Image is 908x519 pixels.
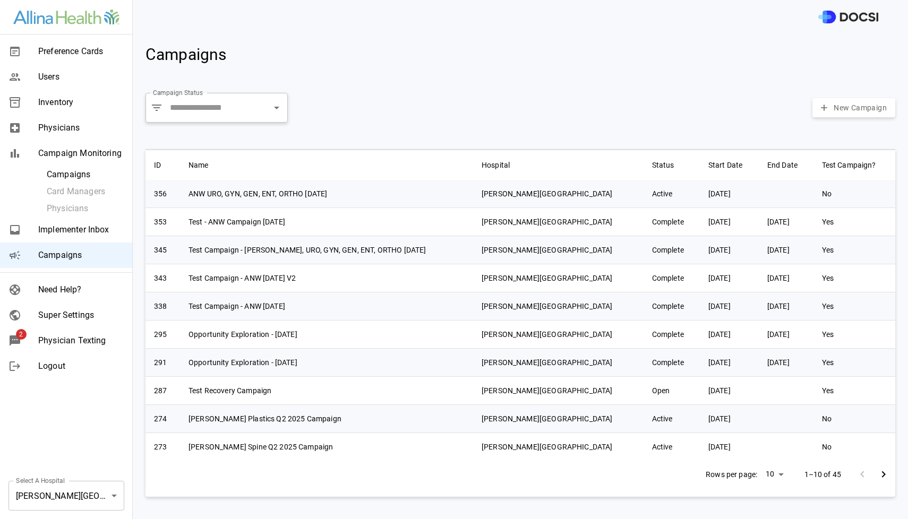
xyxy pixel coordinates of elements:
[813,376,895,404] td: Yes
[813,150,895,180] th: Test Campaign?
[700,150,759,180] th: Start Date
[16,476,65,485] label: Select A Hospital
[473,292,644,320] td: [PERSON_NAME][GEOGRAPHIC_DATA]
[269,100,284,115] button: Open
[644,433,700,461] td: Active
[38,283,124,296] span: Need Help?
[644,236,700,264] td: Complete
[759,236,813,264] td: [DATE]
[700,180,759,208] td: [DATE]
[473,433,644,461] td: [PERSON_NAME][GEOGRAPHIC_DATA]
[813,236,895,264] td: Yes
[818,11,878,24] img: DOCSI Logo
[473,236,644,264] td: [PERSON_NAME][GEOGRAPHIC_DATA]
[38,249,124,262] span: Campaigns
[38,71,124,83] span: Users
[473,405,644,433] td: [PERSON_NAME][GEOGRAPHIC_DATA]
[473,150,644,180] th: Hospital
[145,292,180,320] td: 338
[145,45,226,64] span: Campaigns
[145,348,180,376] td: 291
[180,236,473,264] td: Test Campaign - [PERSON_NAME], URO, GYN, GEN, ENT, ORTHO [DATE]
[145,150,180,180] th: ID
[759,292,813,320] td: [DATE]
[813,292,895,320] td: Yes
[644,292,700,320] td: Complete
[145,264,180,292] td: 343
[644,150,700,180] th: Status
[473,376,644,404] td: [PERSON_NAME][GEOGRAPHIC_DATA]
[812,98,895,118] button: New Campaign
[180,320,473,348] td: Opportunity Exploration - [DATE]
[813,348,895,376] td: Yes
[473,180,644,208] td: [PERSON_NAME][GEOGRAPHIC_DATA]
[180,150,473,180] th: Name
[153,88,203,97] label: Campaign Status
[700,264,759,292] td: [DATE]
[473,348,644,376] td: [PERSON_NAME][GEOGRAPHIC_DATA]
[700,348,759,376] td: [DATE]
[813,207,895,236] td: Yes
[644,376,700,404] td: Open
[145,180,180,208] td: 356
[813,405,895,433] td: No
[644,320,700,348] td: Complete
[644,264,700,292] td: Complete
[38,122,124,134] span: Physicians
[700,405,759,433] td: [DATE]
[700,320,759,348] td: [DATE]
[145,376,180,404] td: 287
[180,292,473,320] td: Test Campaign - ANW [DATE]
[38,45,124,58] span: Preference Cards
[759,320,813,348] td: [DATE]
[706,469,757,480] p: Rows per page:
[180,264,473,292] td: Test Campaign - ANW [DATE] V2
[145,405,180,433] td: 274
[700,236,759,264] td: [DATE]
[804,469,842,480] p: 1–10 of 45
[38,360,124,373] span: Logout
[759,207,813,236] td: [DATE]
[873,464,894,485] button: Go to next page
[700,207,759,236] td: [DATE]
[473,320,644,348] td: [PERSON_NAME][GEOGRAPHIC_DATA]
[700,376,759,404] td: [DATE]
[180,405,473,433] td: [PERSON_NAME] Plastics Q2 2025 Campaign
[145,236,180,264] td: 345
[644,180,700,208] td: Active
[180,348,473,376] td: Opportunity Exploration - [DATE]
[644,207,700,236] td: Complete
[180,433,473,461] td: [PERSON_NAME] Spine Q2 2025 Campaign
[644,348,700,376] td: Complete
[38,309,124,322] span: Super Settings
[145,433,180,461] td: 273
[761,466,787,482] div: 10
[180,207,473,236] td: Test - ANW Campaign [DATE]
[759,150,813,180] th: End Date
[38,334,124,347] span: Physician Texting
[813,433,895,461] td: No
[473,264,644,292] td: [PERSON_NAME][GEOGRAPHIC_DATA]
[644,405,700,433] td: Active
[145,320,180,348] td: 295
[38,96,124,109] span: Inventory
[813,180,895,208] td: No
[8,481,124,511] div: [PERSON_NAME][GEOGRAPHIC_DATA]
[47,168,124,181] span: Campaigns
[38,147,124,160] span: Campaign Monitoring
[473,207,644,236] td: [PERSON_NAME][GEOGRAPHIC_DATA]
[145,207,180,236] td: 353
[700,292,759,320] td: [DATE]
[180,376,473,404] td: Test Recovery Campaign
[180,180,473,208] td: ANW URO, GYN, GEN, ENT, ORTHO [DATE]
[16,329,27,340] span: 2
[759,264,813,292] td: [DATE]
[700,433,759,461] td: [DATE]
[13,10,119,25] img: Site Logo
[813,320,895,348] td: Yes
[759,348,813,376] td: [DATE]
[813,264,895,292] td: Yes
[38,223,124,236] span: Implementer Inbox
